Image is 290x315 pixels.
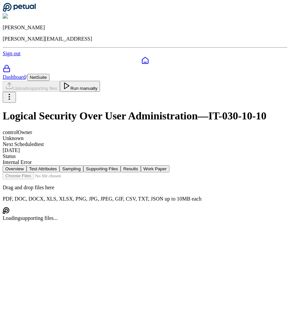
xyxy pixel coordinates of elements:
div: control Owner [3,129,287,135]
div: Internal Error [3,159,287,165]
button: Results [121,165,141,172]
h1: Logical Security Over User Administration — IT-030-10-10 [3,110,287,122]
a: Dashboard [3,57,287,65]
div: Next Scheduled test [3,141,287,147]
a: Dashboard [3,74,26,80]
button: Test Attributes [27,165,60,172]
p: Drag and drop files here [3,185,287,191]
button: Supporting Files [83,165,121,172]
button: Work Paper [141,165,169,172]
span: Unknown [3,135,24,141]
button: Run manually [60,81,100,92]
p: [PERSON_NAME][EMAIL_ADDRESS] [3,36,287,42]
button: NetSuite [27,74,49,81]
button: Uploadsupporting files [3,81,60,92]
div: Status [3,153,287,159]
button: Overview [3,165,27,172]
nav: Tabs [3,165,287,172]
a: Sign out [3,51,21,56]
div: [DATE] [3,147,287,153]
div: / [3,74,287,81]
p: [PERSON_NAME] [3,25,287,31]
div: Loading supporting files ... [3,207,287,221]
img: Andrew Li [3,13,31,19]
p: PDF, DOC, DOCX, XLS, XLSX, PNG, JPG, JPEG, GIF, CSV, TXT, JSON up to 10MB each [3,196,287,202]
a: Go to Dashboard [3,7,36,13]
a: SOC [3,65,287,74]
button: Sampling [59,165,83,172]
